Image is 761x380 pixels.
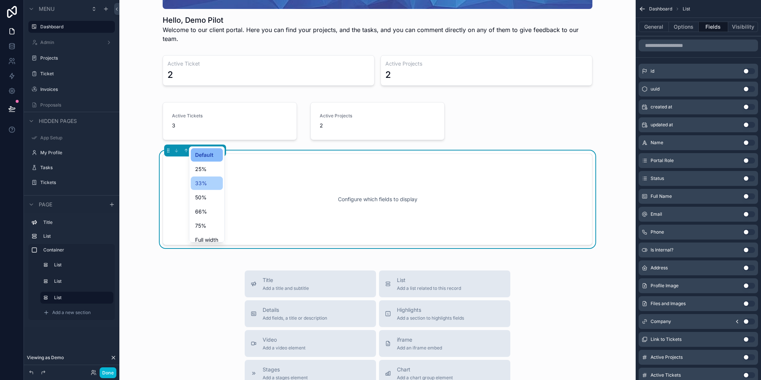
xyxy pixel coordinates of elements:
[195,235,218,244] span: Full width
[195,221,206,230] span: 75%
[195,165,207,174] span: 25%
[195,179,207,188] span: 33%
[195,151,213,159] span: Default
[195,207,207,216] span: 66%
[195,193,207,202] span: 50%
